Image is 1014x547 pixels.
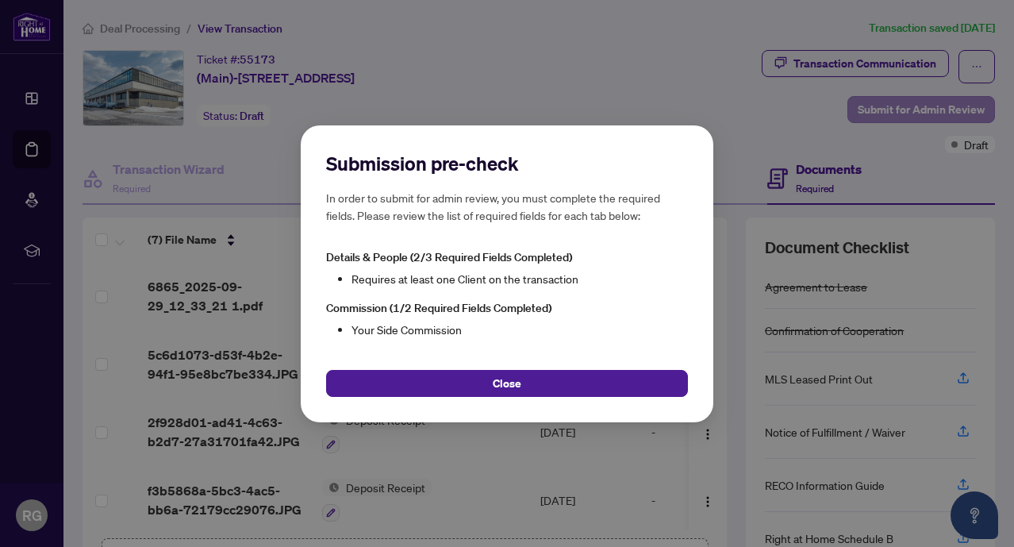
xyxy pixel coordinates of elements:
span: Close [493,370,521,395]
h2: Submission pre-check [326,151,688,176]
li: Your Side Commission [351,320,688,337]
h5: In order to submit for admin review, you must complete the required fields. Please review the lis... [326,189,688,224]
span: Commission (1/2 Required Fields Completed) [326,301,551,315]
button: Close [326,369,688,396]
li: Requires at least one Client on the transaction [351,270,688,287]
span: Details & People (2/3 Required Fields Completed) [326,250,572,264]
